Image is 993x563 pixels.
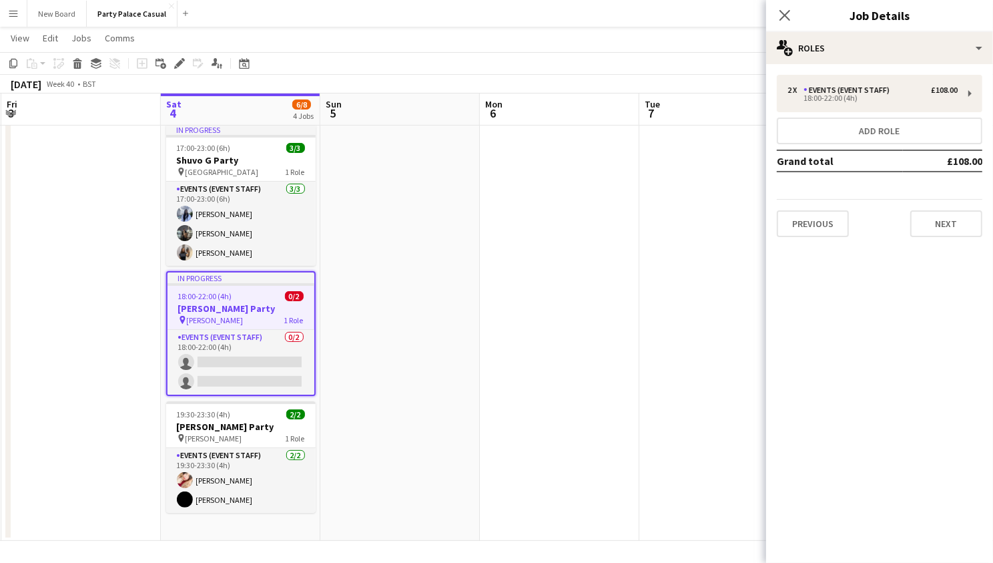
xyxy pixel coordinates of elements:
[485,98,503,110] span: Mon
[787,85,803,95] div: 2 x
[483,106,503,121] span: 6
[284,315,304,325] span: 1 Role
[164,106,182,121] span: 4
[44,79,77,89] span: Week 40
[777,150,903,172] td: Grand total
[166,401,316,513] app-job-card: 19:30-23:30 (4h)2/2[PERSON_NAME] Party [PERSON_NAME]1 RoleEvents (Event Staff)2/219:30-23:30 (4h)...
[187,315,244,325] span: [PERSON_NAME]
[787,95,958,102] div: 18:00-22:00 (4h)
[286,167,305,177] span: 1 Role
[286,433,305,443] span: 1 Role
[168,303,314,315] h3: [PERSON_NAME] Party
[292,100,311,110] span: 6/8
[931,85,958,95] div: £108.00
[766,32,993,64] div: Roles
[83,79,96,89] div: BST
[777,210,849,237] button: Previous
[11,77,41,91] div: [DATE]
[324,106,342,121] span: 5
[5,106,17,121] span: 3
[177,143,231,153] span: 17:00-23:00 (6h)
[166,271,316,396] app-job-card: In progress18:00-22:00 (4h)0/2[PERSON_NAME] Party [PERSON_NAME]1 RoleEvents (Event Staff)0/218:00...
[168,272,314,283] div: In progress
[910,210,982,237] button: Next
[166,154,316,166] h3: Shuvo G Party
[285,291,304,301] span: 0/2
[66,29,97,47] a: Jobs
[286,409,305,419] span: 2/2
[105,32,135,44] span: Comms
[177,409,231,419] span: 19:30-23:30 (4h)
[71,32,91,44] span: Jobs
[178,291,232,301] span: 18:00-22:00 (4h)
[326,98,342,110] span: Sun
[645,98,660,110] span: Tue
[803,85,895,95] div: Events (Event Staff)
[166,124,316,266] app-job-card: In progress17:00-23:00 (6h)3/3Shuvo G Party [GEOGRAPHIC_DATA]1 RoleEvents (Event Staff)3/317:00-2...
[27,1,87,27] button: New Board
[286,143,305,153] span: 3/3
[166,124,316,135] div: In progress
[186,433,242,443] span: [PERSON_NAME]
[99,29,140,47] a: Comms
[168,330,314,395] app-card-role: Events (Event Staff)0/218:00-22:00 (4h)
[186,167,259,177] span: [GEOGRAPHIC_DATA]
[766,7,993,24] h3: Job Details
[643,106,660,121] span: 7
[166,421,316,433] h3: [PERSON_NAME] Party
[11,32,29,44] span: View
[87,1,178,27] button: Party Palace Casual
[903,150,982,172] td: £108.00
[166,182,316,266] app-card-role: Events (Event Staff)3/317:00-23:00 (6h)[PERSON_NAME][PERSON_NAME][PERSON_NAME]
[166,98,182,110] span: Sat
[777,118,982,144] button: Add role
[5,29,35,47] a: View
[293,111,314,121] div: 4 Jobs
[7,98,17,110] span: Fri
[166,448,316,513] app-card-role: Events (Event Staff)2/219:30-23:30 (4h)[PERSON_NAME][PERSON_NAME]
[37,29,63,47] a: Edit
[43,32,58,44] span: Edit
